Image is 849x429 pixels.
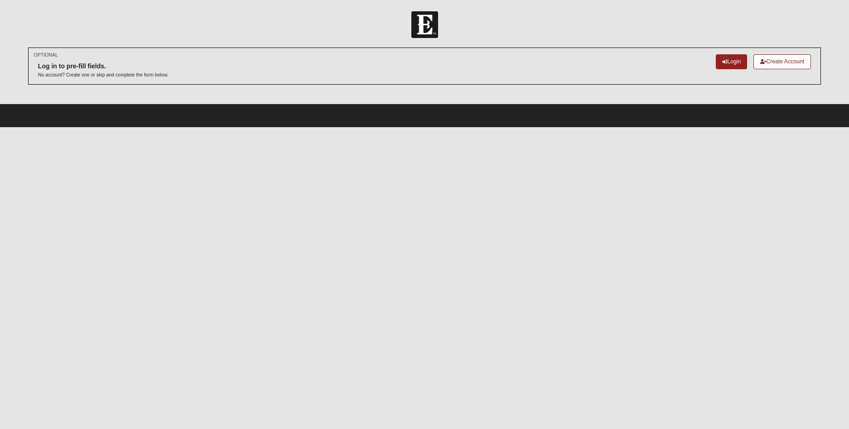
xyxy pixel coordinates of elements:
[411,11,438,38] img: Church of Eleven22 Logo
[34,52,58,58] small: OPTIONAL
[38,71,169,78] p: No account? Create one or skip and complete the form below.
[753,54,811,69] a: Create Account
[38,62,169,70] h6: Log in to pre-fill fields.
[716,54,747,69] a: Login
